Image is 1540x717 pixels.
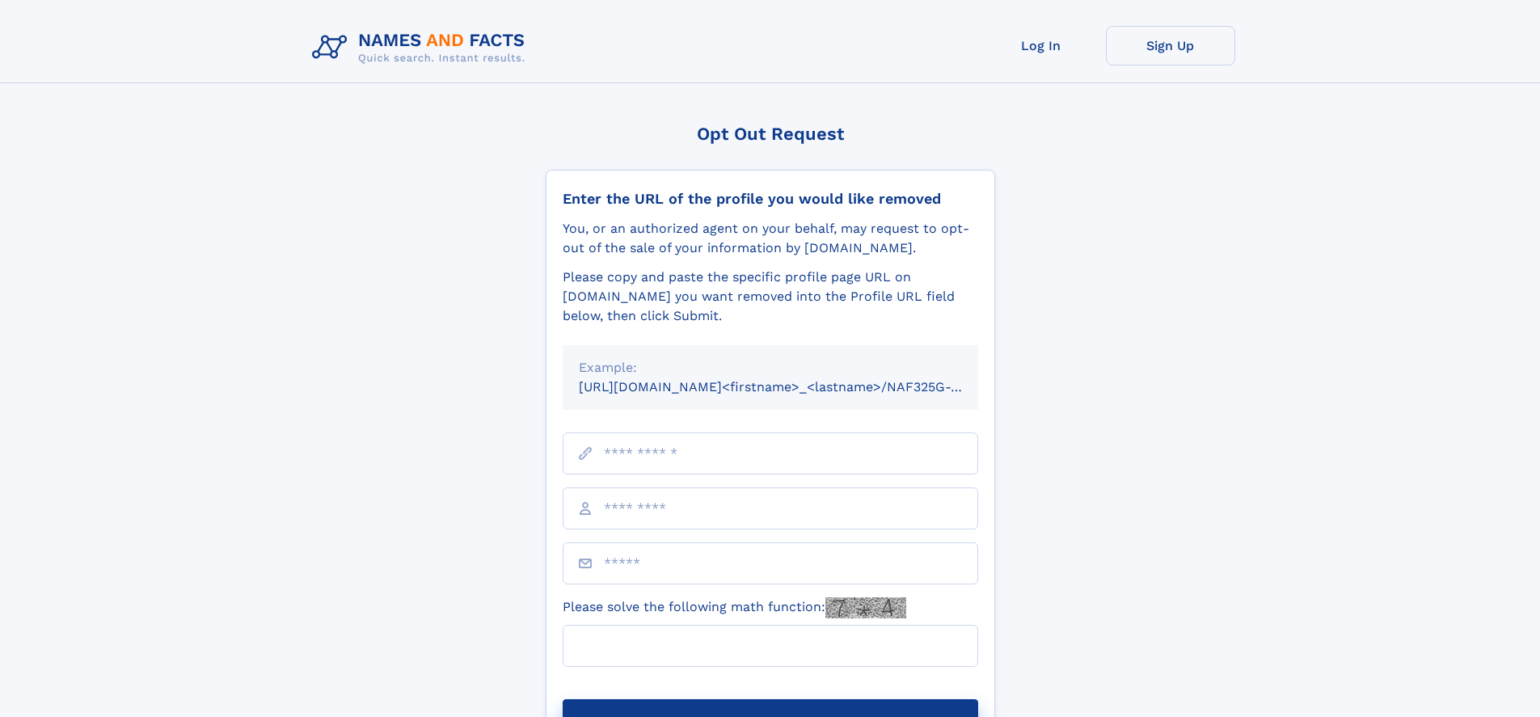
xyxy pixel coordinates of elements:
[563,190,978,208] div: Enter the URL of the profile you would like removed
[563,219,978,258] div: You, or an authorized agent on your behalf, may request to opt-out of the sale of your informatio...
[563,268,978,326] div: Please copy and paste the specific profile page URL on [DOMAIN_NAME] you want removed into the Pr...
[563,597,906,618] label: Please solve the following math function:
[579,379,1009,394] small: [URL][DOMAIN_NAME]<firstname>_<lastname>/NAF325G-xxxxxxxx
[977,26,1106,65] a: Log In
[1106,26,1235,65] a: Sign Up
[546,124,995,144] div: Opt Out Request
[579,358,962,377] div: Example:
[306,26,538,70] img: Logo Names and Facts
